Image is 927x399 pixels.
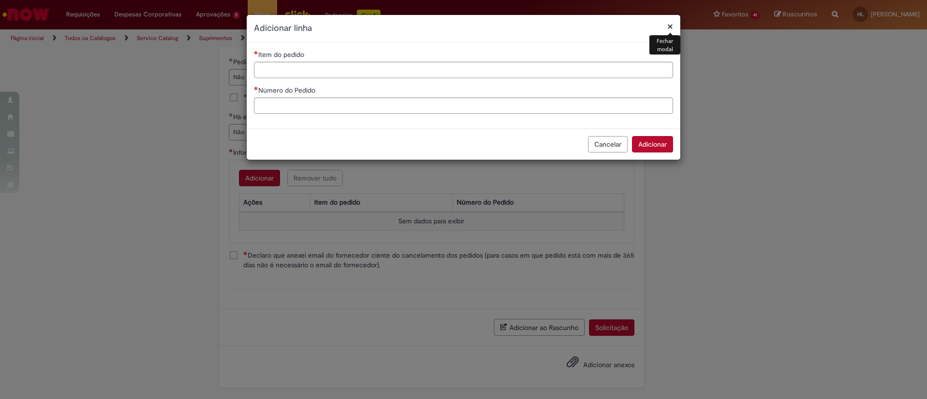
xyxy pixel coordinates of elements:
span: Item do pedido [258,50,306,59]
button: Cancelar [588,136,628,152]
span: Necessários [254,86,258,90]
button: Fechar modal [667,21,673,31]
div: Fechar modal [649,35,680,55]
span: Necessários [254,51,258,55]
button: Adicionar [632,136,673,152]
input: Item do pedido [254,62,673,78]
h2: Adicionar linha [254,22,673,35]
input: Número do Pedido [254,97,673,114]
span: Número do Pedido [258,86,317,95]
